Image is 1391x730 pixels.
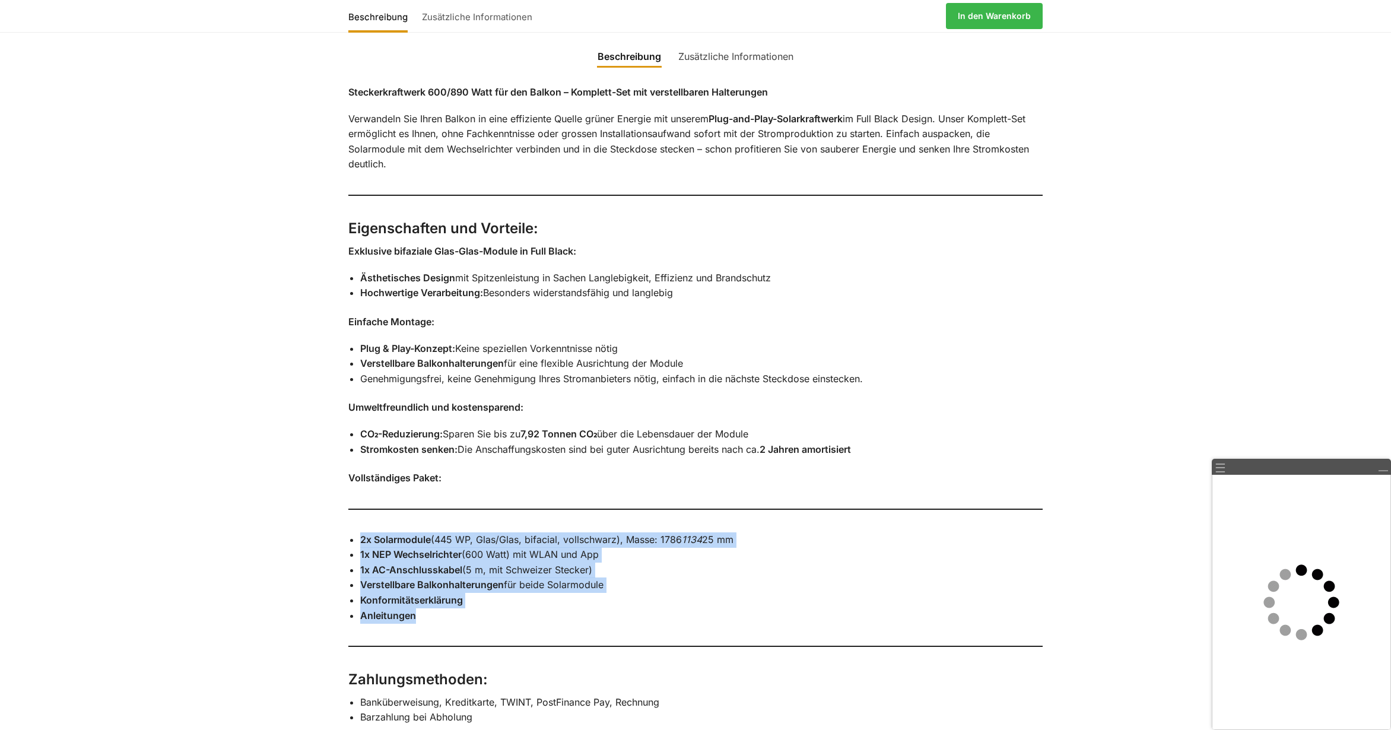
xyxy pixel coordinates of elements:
li: Barzahlung bei Abholung [360,710,1043,725]
li: (5 m, mit Schweizer Stecker) [360,563,1043,578]
strong: Konformitätserklärung [360,594,463,606]
li: (445 WP, Glas/Glas, bifacial, vollschwarz), Masse: 1786 25 mm [360,532,1043,548]
strong: 2 Jahren amortisiert [760,443,851,455]
strong: Einfache Montage: [348,316,434,328]
strong: Eigenschaften und Vorteile: [348,220,538,237]
a: ☰ [1215,462,1226,474]
strong: Steckerkraftwerk 600/890 Watt für den Balkon – Komplett-Set mit verstellbaren Halterungen [348,86,768,98]
li: Die Anschaffungskosten sind bei guter Ausrichtung bereits nach ca. [360,442,1043,458]
li: Banküberweisung, Kreditkarte, TWINT, PostFinance Pay, Rechnung [360,695,1043,710]
strong: Zahlungsmethoden: [348,671,488,688]
li: mit Spitzenleistung in Sachen Langlebigkeit, Effizienz und Brandschutz [360,271,1043,286]
strong: 7,92 Tonnen CO₂ [520,428,597,440]
strong: Stromkosten senken: [360,443,458,455]
strong: Exklusive bifaziale Glas-Glas-Module in Full Black: [348,245,576,257]
li: Besonders widerstandsfähig und langlebig [360,285,1043,301]
strong: Plug & Play-Konzept: [360,342,455,354]
a: Zusätzliche Informationen [671,42,801,71]
a: Beschreibung [590,42,668,71]
strong: Ästhetisches Design [360,272,455,284]
strong: Plug-and-Play-Solarkraftwerk [709,113,843,125]
li: Sparen Sie bis zu über die Lebensdauer der Module [360,427,1043,442]
strong: Umweltfreundlich und kostensparend: [348,401,523,413]
em: 1134 [682,534,702,545]
a: Beschreibung [348,2,414,30]
strong: CO₂-Reduzierung: [360,428,443,440]
li: für beide Solarmodule [360,577,1043,593]
a: In den Warenkorb [946,3,1043,29]
li: für eine flexible Ausrichtung der Module [360,356,1043,372]
p: Verwandeln Sie Ihren Balkon in eine effiziente Quelle grüner Energie mit unserem im Full Black De... [348,112,1043,172]
strong: 2x Solarmodule [360,534,431,545]
strong: Verstellbare Balkonhalterungen [360,357,504,369]
a: Minimieren/Wiederherstellen [1377,462,1388,472]
strong: Anleitungen [360,610,416,621]
strong: Vollständiges Paket: [348,472,442,484]
li: Keine speziellen Vorkenntnisse nötig [360,341,1043,357]
li: Genehmigungsfrei, keine Genehmigung Ihres Stromanbieters nötig, einfach in die nächste Steckdose ... [360,372,1043,387]
strong: Hochwertige Verarbeitung: [360,287,483,299]
strong: 1x NEP Wechselrichter [360,548,462,560]
a: Zusätzliche Informationen [416,2,538,30]
li: (600 Watt) mit WLAN und App [360,547,1043,563]
strong: Verstellbare Balkonhalterungen [360,579,504,591]
strong: 1x AC-Anschlusskabel [360,564,462,576]
iframe: Live Hilfe [1212,475,1390,729]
